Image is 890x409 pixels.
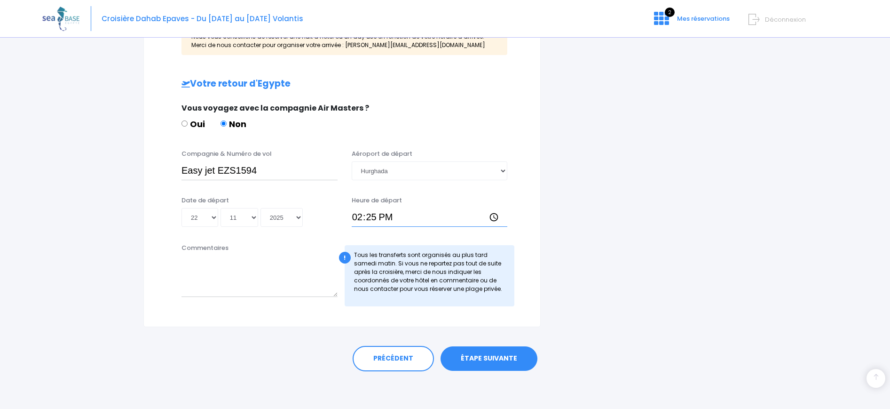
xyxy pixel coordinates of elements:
a: PRÉCÉDENT [353,346,434,371]
span: Déconnexion [765,15,806,24]
div: Tous les transferts sont organisés au plus tard samedi matin. Si vous ne repartez pas tout de sui... [345,245,515,306]
label: Aéroport de départ [352,149,412,159]
span: 2 [665,8,675,17]
a: 2 Mes réservations [646,17,735,26]
label: Compagnie & Numéro de vol [181,149,272,159]
label: Oui [181,118,205,130]
label: Date de départ [181,196,229,205]
label: Non [221,118,246,130]
label: Commentaires [181,243,228,253]
input: Oui [181,120,188,127]
label: Heure de départ [352,196,402,205]
div: ! [339,252,351,264]
h2: Votre retour d'Egypte [163,79,521,89]
a: ÉTAPE SUIVANTE [441,346,537,371]
span: Croisière Dahab Epaves - Du [DATE] au [DATE] Volantis [102,14,303,24]
input: Non [221,120,227,127]
span: Vous voyagez avec la compagnie Air Masters ? [181,103,369,113]
span: Mes réservations [677,14,730,23]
